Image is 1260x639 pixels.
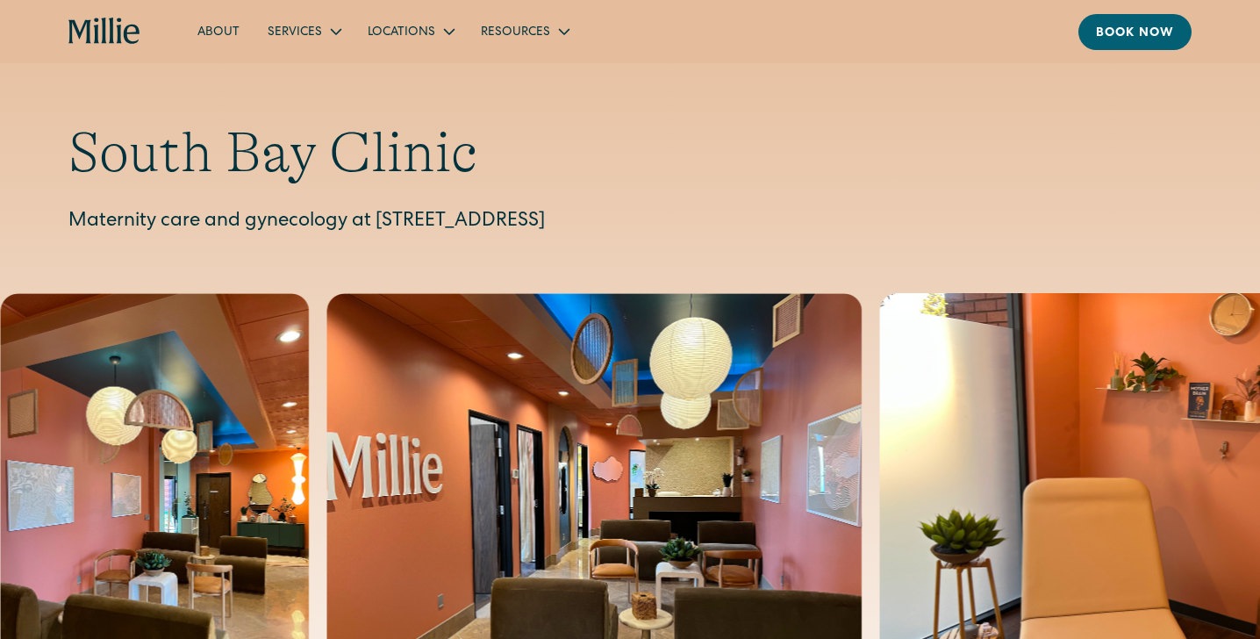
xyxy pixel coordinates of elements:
div: Book now [1096,25,1174,43]
h1: South Bay Clinic [68,119,1192,187]
a: home [68,18,141,46]
a: About [183,17,254,46]
div: Locations [368,24,435,42]
div: Services [254,17,354,46]
a: Book now [1078,14,1192,50]
div: Resources [467,17,582,46]
div: Resources [481,24,550,42]
p: Maternity care and gynecology at [STREET_ADDRESS] [68,208,1192,237]
div: Locations [354,17,467,46]
div: Services [268,24,322,42]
